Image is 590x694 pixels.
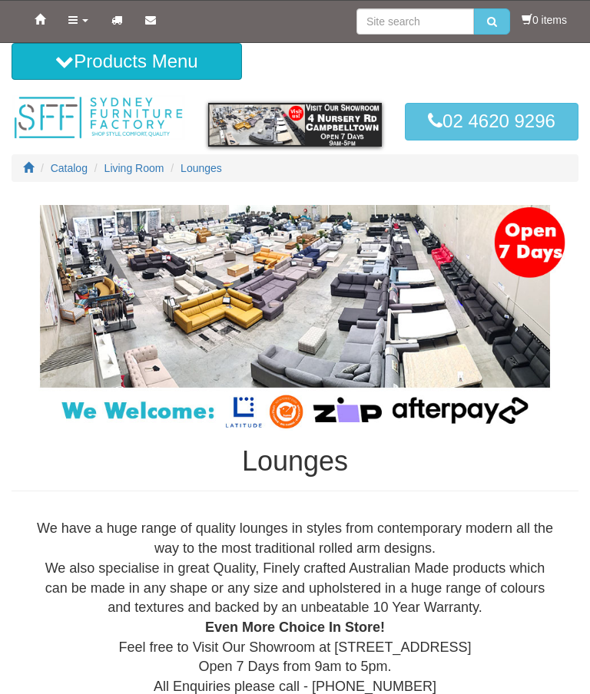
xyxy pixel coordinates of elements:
[405,103,578,140] a: 02 4620 9296
[181,162,222,174] a: Lounges
[51,162,88,174] a: Catalog
[12,205,578,431] img: Lounges
[12,95,185,140] img: Sydney Furniture Factory
[12,446,578,477] h1: Lounges
[522,12,567,28] li: 0 items
[356,8,474,35] input: Site search
[12,43,242,80] button: Products Menu
[104,162,164,174] a: Living Room
[205,620,385,635] b: Even More Choice In Store!
[208,103,382,147] img: showroom.gif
